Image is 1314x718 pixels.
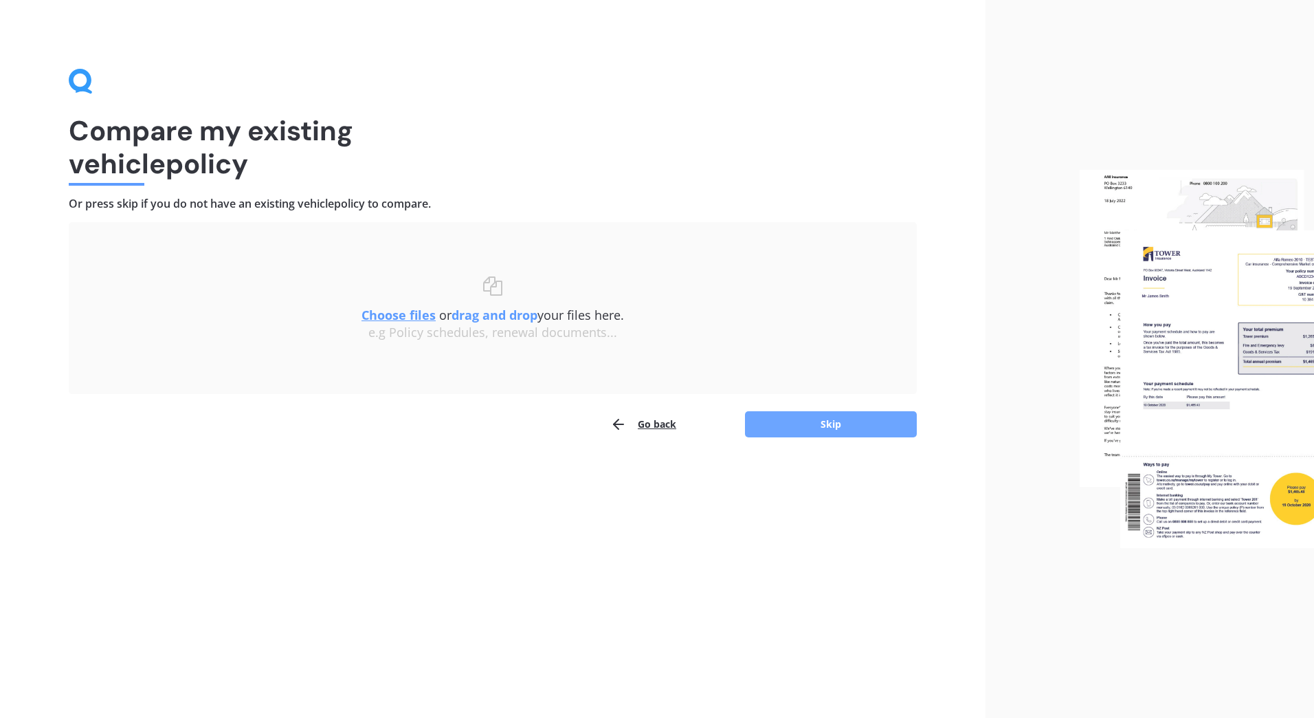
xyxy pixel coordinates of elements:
[69,197,917,211] h4: Or press skip if you do not have an existing vehicle policy to compare.
[745,411,917,437] button: Skip
[69,114,917,180] h1: Compare my existing vehicle policy
[96,325,889,340] div: e.g Policy schedules, renewal documents...
[361,307,436,323] u: Choose files
[1080,170,1314,548] img: files.webp
[610,411,676,438] button: Go back
[452,307,537,323] b: drag and drop
[361,307,624,323] span: or your files here.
